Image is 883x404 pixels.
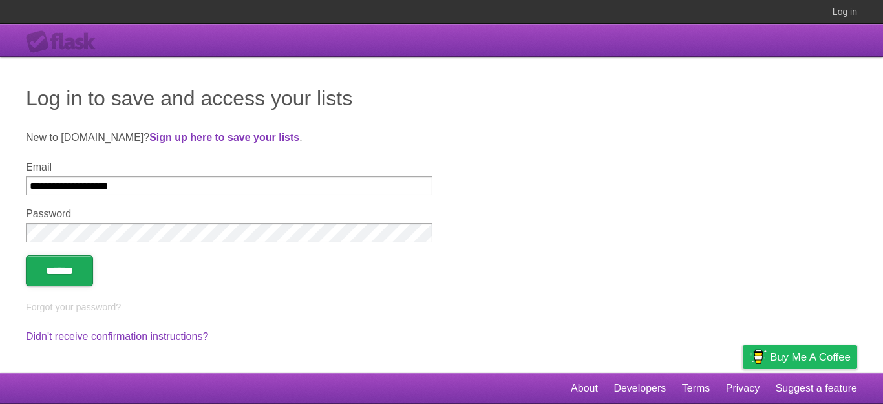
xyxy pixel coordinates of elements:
label: Password [26,208,432,220]
a: Didn't receive confirmation instructions? [26,331,208,342]
a: Developers [613,376,666,401]
div: Flask [26,30,103,54]
a: About [571,376,598,401]
a: Privacy [726,376,760,401]
a: Terms [682,376,710,401]
a: Forgot your password? [26,302,121,312]
p: New to [DOMAIN_NAME]? . [26,130,857,145]
img: Buy me a coffee [749,346,767,368]
a: Sign up here to save your lists [149,132,299,143]
label: Email [26,162,432,173]
span: Buy me a coffee [770,346,851,368]
a: Suggest a feature [776,376,857,401]
a: Buy me a coffee [743,345,857,369]
h1: Log in to save and access your lists [26,83,857,114]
